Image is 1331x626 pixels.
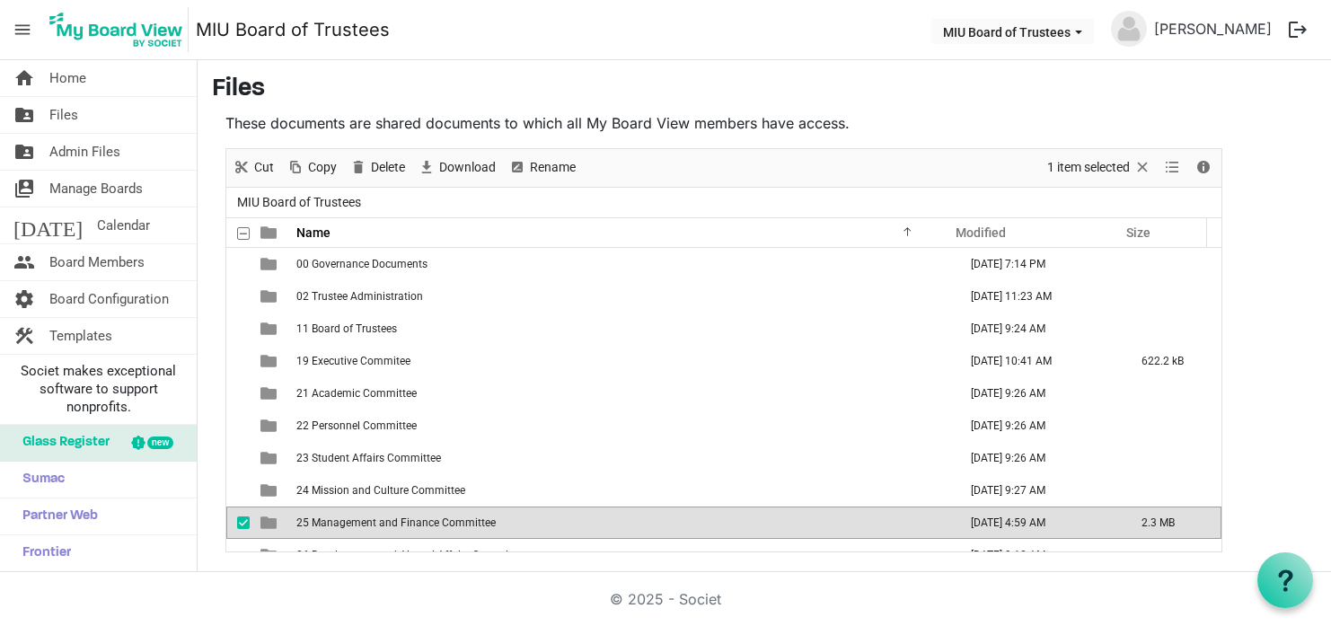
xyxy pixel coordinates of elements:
[13,318,35,354] span: construction
[196,12,390,48] a: MIU Board of Trustees
[1161,156,1183,179] button: View dropdownbutton
[1158,149,1188,187] div: View
[347,156,409,179] button: Delete
[13,97,35,133] span: folder_shared
[13,134,35,170] span: folder_shared
[1192,156,1216,179] button: Details
[226,280,250,313] td: checkbox
[502,149,582,187] div: Rename
[1279,11,1317,48] button: logout
[1123,377,1221,410] td: is template cell column header Size
[49,171,143,207] span: Manage Boards
[280,149,343,187] div: Copy
[291,474,952,507] td: 24 Mission and Culture Committee is template cell column header Name
[952,377,1123,410] td: August 06, 2025 9:26 AM column header Modified
[250,345,291,377] td: is template cell column header type
[13,60,35,96] span: home
[226,410,250,442] td: checkbox
[49,318,112,354] span: Templates
[610,590,721,608] a: © 2025 - Societ
[13,462,65,498] span: Sumac
[291,442,952,474] td: 23 Student Affairs Committee is template cell column header Name
[1045,156,1155,179] button: Selection
[250,410,291,442] td: is template cell column header type
[952,410,1123,442] td: August 06, 2025 9:26 AM column header Modified
[226,539,250,571] td: checkbox
[952,442,1123,474] td: August 06, 2025 9:26 AM column header Modified
[1123,280,1221,313] td: is template cell column header Size
[13,207,83,243] span: [DATE]
[411,149,502,187] div: Download
[296,484,465,497] span: 24 Mission and Culture Committee
[956,225,1006,240] span: Modified
[250,280,291,313] td: is template cell column header type
[306,156,339,179] span: Copy
[13,244,35,280] span: people
[250,474,291,507] td: is template cell column header type
[250,507,291,539] td: is template cell column header type
[147,436,173,449] div: new
[284,156,340,179] button: Copy
[291,539,952,571] td: 26 Development and Alumni Affairs Committee is template cell column header Name
[291,507,952,539] td: 25 Management and Finance Committee is template cell column header Name
[291,345,952,377] td: 19 Executive Commitee is template cell column header Name
[952,507,1123,539] td: August 18, 2025 4:59 AM column header Modified
[13,535,71,571] span: Frontier
[49,134,120,170] span: Admin Files
[296,258,428,270] span: 00 Governance Documents
[343,149,411,187] div: Delete
[952,474,1123,507] td: August 06, 2025 9:27 AM column header Modified
[5,13,40,47] span: menu
[296,387,417,400] span: 21 Academic Committee
[252,156,276,179] span: Cut
[528,156,577,179] span: Rename
[226,149,280,187] div: Cut
[234,191,365,214] span: MIU Board of Trustees
[226,442,250,474] td: checkbox
[1041,149,1158,187] div: Clear selection
[13,425,110,461] span: Glass Register
[296,419,417,432] span: 22 Personnel Committee
[49,281,169,317] span: Board Configuration
[1123,474,1221,507] td: is template cell column header Size
[291,377,952,410] td: 21 Academic Committee is template cell column header Name
[226,507,250,539] td: checkbox
[952,313,1123,345] td: August 06, 2025 9:24 AM column header Modified
[296,322,397,335] span: 11 Board of Trustees
[1147,11,1279,47] a: [PERSON_NAME]
[952,345,1123,377] td: August 06, 2025 10:41 AM column header Modified
[1126,225,1150,240] span: Size
[1123,313,1221,345] td: is template cell column header Size
[296,516,496,529] span: 25 Management and Finance Committee
[226,474,250,507] td: checkbox
[250,442,291,474] td: is template cell column header type
[291,248,952,280] td: 00 Governance Documents is template cell column header Name
[1123,442,1221,474] td: is template cell column header Size
[49,244,145,280] span: Board Members
[1123,248,1221,280] td: is template cell column header Size
[44,7,196,52] a: My Board View Logo
[296,452,441,464] span: 23 Student Affairs Committee
[250,377,291,410] td: is template cell column header type
[369,156,407,179] span: Delete
[13,281,35,317] span: settings
[250,539,291,571] td: is template cell column header type
[97,207,150,243] span: Calendar
[296,355,410,367] span: 19 Executive Commitee
[1188,149,1219,187] div: Details
[8,362,189,416] span: Societ makes exceptional software to support nonprofits.
[1123,507,1221,539] td: 2.3 MB is template cell column header Size
[44,7,189,52] img: My Board View Logo
[291,410,952,442] td: 22 Personnel Committee is template cell column header Name
[291,280,952,313] td: 02 Trustee Administration is template cell column header Name
[226,377,250,410] td: checkbox
[49,97,78,133] span: Files
[1123,345,1221,377] td: 622.2 kB is template cell column header Size
[296,225,331,240] span: Name
[952,280,1123,313] td: August 06, 2025 11:23 AM column header Modified
[212,75,1317,105] h3: Files
[250,248,291,280] td: is template cell column header type
[230,156,278,179] button: Cut
[296,290,423,303] span: 02 Trustee Administration
[226,248,250,280] td: checkbox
